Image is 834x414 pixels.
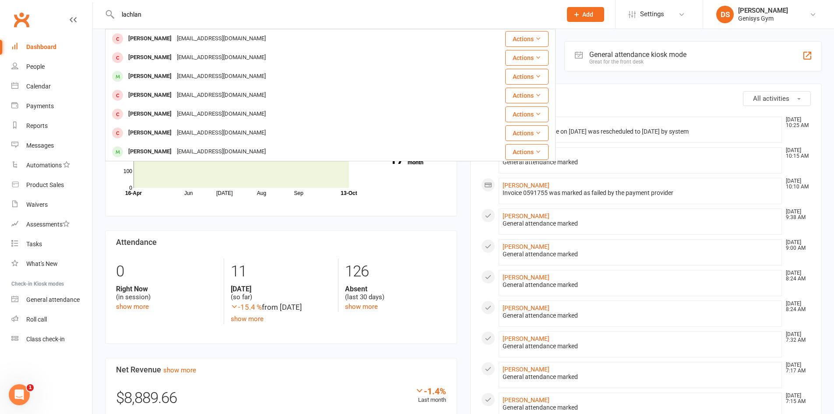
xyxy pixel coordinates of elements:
time: [DATE] 9:00 AM [781,240,810,251]
div: Payments [26,103,54,110]
button: Actions [505,31,549,47]
button: Actions [505,88,549,103]
div: [PERSON_NAME] [126,32,174,45]
a: Waivers [11,195,92,215]
time: [DATE] 7:15 AM [781,393,810,404]
input: Search... [115,8,556,21]
a: What's New [11,254,92,274]
div: Assessments [26,221,70,228]
a: Product Sales [11,175,92,195]
div: Messages [26,142,54,149]
div: 11 [231,258,331,285]
a: show more [116,303,149,311]
div: General attendance [26,296,80,303]
h3: Recent Activity [481,91,811,100]
div: from [DATE] [231,301,331,313]
div: People [26,63,45,70]
strong: 17 [373,152,404,166]
div: General attendance marked [503,404,778,411]
a: [PERSON_NAME] [503,366,549,373]
div: 0 [116,258,217,285]
div: (in session) [116,285,217,301]
div: What's New [26,260,58,267]
button: Actions [505,144,549,160]
button: All activities [743,91,811,106]
div: [EMAIL_ADDRESS][DOMAIN_NAME] [174,89,268,102]
div: General attendance marked [503,159,778,166]
div: Tasks [26,241,42,248]
a: Payments [11,96,92,116]
div: [PERSON_NAME] [126,108,174,120]
div: General attendance marked [503,343,778,350]
a: Messages [11,136,92,156]
button: Actions [505,69,549,85]
div: Last month [415,386,446,405]
a: Calendar [11,77,92,96]
span: Settings [640,4,664,24]
div: [PERSON_NAME] [126,145,174,158]
div: [EMAIL_ADDRESS][DOMAIN_NAME] [174,108,268,120]
div: General attendance kiosk mode [589,50,686,59]
button: Actions [505,50,549,66]
a: [PERSON_NAME] [503,243,549,250]
div: Invoice 0591755 was marked as failed by the payment provider [503,189,778,197]
div: General attendance marked [503,281,778,289]
div: Genisys Gym [738,14,788,22]
a: [PERSON_NAME] [503,335,549,342]
div: (so far) [231,285,331,301]
div: Automations [26,162,62,169]
time: [DATE] 10:10 AM [781,178,810,190]
strong: [DATE] [231,285,331,293]
div: Dashboard [26,43,56,50]
a: Class kiosk mode [11,329,92,349]
time: [DATE] 8:24 AM [781,270,810,282]
div: Roll call [26,316,47,323]
a: Roll call [11,310,92,329]
div: [PERSON_NAME] [738,7,788,14]
time: [DATE] 8:24 AM [781,301,810,312]
a: Dashboard [11,37,92,57]
div: Waivers [26,201,48,208]
div: [PERSON_NAME] [126,89,174,102]
a: Clubworx [11,9,32,31]
div: -1.4% [415,386,446,396]
div: Class check-in [26,336,65,343]
a: Assessments [11,215,92,234]
time: [DATE] 7:17 AM [781,362,810,374]
div: [EMAIL_ADDRESS][DOMAIN_NAME] [174,145,268,158]
div: [EMAIL_ADDRESS][DOMAIN_NAME] [174,51,268,64]
button: Add [567,7,604,22]
a: People [11,57,92,77]
div: [PERSON_NAME] [126,70,174,83]
time: [DATE] 9:38 AM [781,209,810,220]
a: Automations [11,156,92,175]
span: 1 [27,384,34,391]
div: Great for the front desk [589,59,686,65]
div: General attendance marked [503,220,778,227]
div: General attendance marked [503,251,778,258]
div: [EMAIL_ADDRESS][DOMAIN_NAME] [174,127,268,139]
a: show more [231,315,264,323]
a: Tasks [11,234,92,254]
h3: Net Revenue [116,365,446,374]
a: Reports [11,116,92,136]
strong: Absent [345,285,446,293]
time: [DATE] 10:25 AM [781,117,810,128]
a: [PERSON_NAME] [503,182,549,189]
span: Add [582,11,593,18]
button: Actions [505,106,549,122]
div: General attendance marked [503,312,778,319]
a: 17Canx. this month [373,154,446,165]
div: 126 [345,258,446,285]
a: [PERSON_NAME] [503,304,549,311]
div: [EMAIL_ADDRESS][DOMAIN_NAME] [174,32,268,45]
div: [EMAIL_ADDRESS][DOMAIN_NAME] [174,70,268,83]
div: Reports [26,122,48,129]
div: Invoice 0591755 due on [DATE] was rescheduled to [DATE] by system [503,128,778,135]
a: [PERSON_NAME] [503,212,549,219]
strong: Right Now [116,285,217,293]
div: (last 30 days) [345,285,446,301]
a: [PERSON_NAME] [503,274,549,281]
time: [DATE] 10:15 AM [781,148,810,159]
span: -15.4 % [231,303,262,311]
